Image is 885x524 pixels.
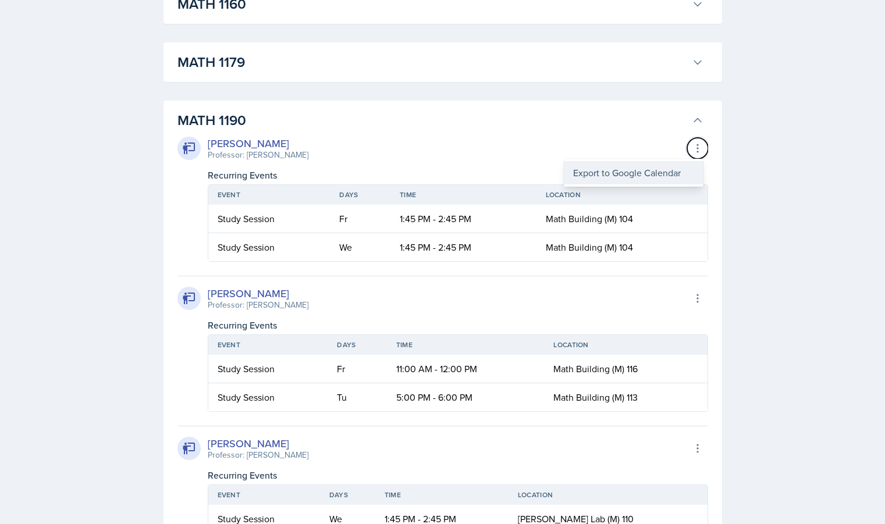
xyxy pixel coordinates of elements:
div: [PERSON_NAME] [208,136,308,151]
div: Recurring Events [208,468,708,482]
div: [PERSON_NAME] [208,436,308,451]
th: Location [536,185,708,205]
td: 5:00 PM - 6:00 PM [387,383,545,411]
div: Study Session [218,362,319,376]
div: Professor: [PERSON_NAME] [208,449,308,461]
button: MATH 1179 [175,49,706,75]
td: 1:45 PM - 2:45 PM [390,233,536,261]
div: Recurring Events [208,168,708,182]
div: Professor: [PERSON_NAME] [208,299,308,311]
th: Days [328,335,387,355]
div: Recurring Events [208,318,708,332]
td: Tu [328,383,387,411]
th: Days [320,485,375,505]
th: Event [208,485,320,505]
div: Professor: [PERSON_NAME] [208,149,308,161]
th: Time [375,485,509,505]
div: [PERSON_NAME] [208,286,308,301]
h3: MATH 1190 [177,110,687,131]
td: 1:45 PM - 2:45 PM [390,205,536,233]
th: Time [387,335,545,355]
td: We [330,233,390,261]
div: Study Session [218,240,321,254]
td: 11:00 AM - 12:00 PM [387,355,545,383]
button: MATH 1190 [175,108,706,133]
td: Fr [330,205,390,233]
th: Event [208,335,328,355]
th: Time [390,185,536,205]
th: Event [208,185,330,205]
h3: MATH 1179 [177,52,687,73]
div: Study Session [218,212,321,226]
span: Math Building (M) 104 [546,241,633,254]
div: Export to Google Calendar [564,161,703,184]
span: Math Building (M) 113 [553,391,638,404]
th: Days [330,185,390,205]
td: Fr [328,355,387,383]
span: Math Building (M) 116 [553,362,638,375]
div: Study Session [218,390,319,404]
span: Math Building (M) 104 [546,212,633,225]
th: Location [544,335,707,355]
th: Location [509,485,708,505]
